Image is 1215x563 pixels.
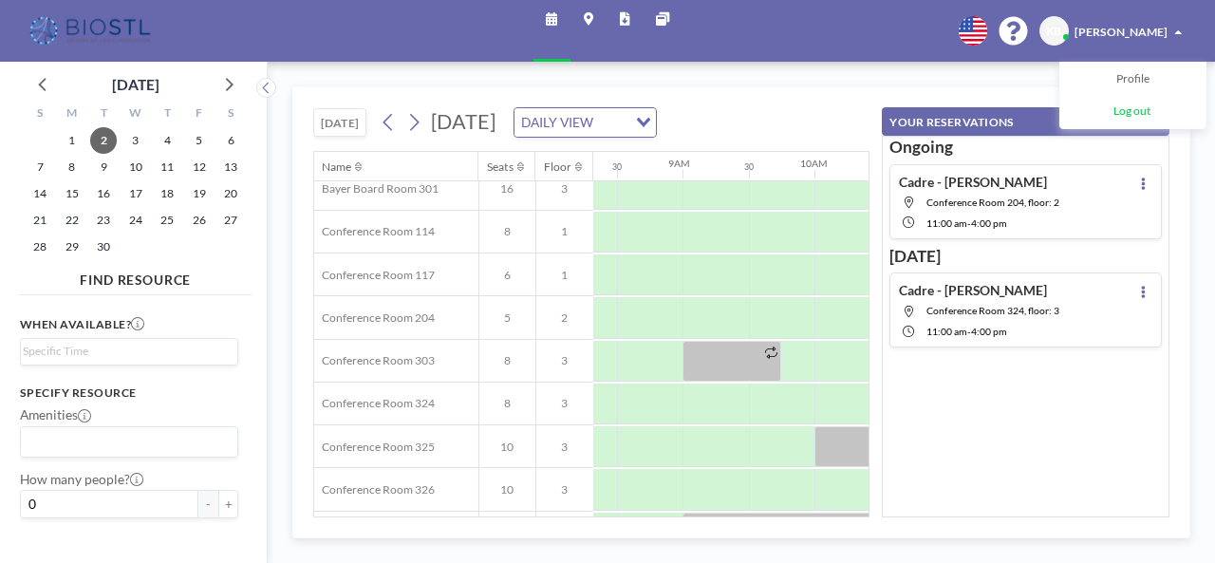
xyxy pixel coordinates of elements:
div: Name [322,160,351,174]
button: - [198,490,218,517]
span: Saturday, September 6, 2025 [217,127,244,154]
span: Conference Room 324 [314,396,436,410]
button: + [218,490,238,517]
div: W [120,103,151,127]
span: Conference Room 117 [314,268,436,282]
span: 16 [479,181,535,196]
input: Search for option [23,431,227,453]
div: T [152,103,183,127]
span: Conference Room 324, floor: 3 [926,305,1059,316]
div: T [88,103,120,127]
span: 3 [536,482,594,497]
span: Monday, September 1, 2025 [59,127,85,154]
span: Profile [1116,71,1150,87]
span: 3 [536,440,594,454]
span: Friday, September 12, 2025 [186,154,213,180]
span: [PERSON_NAME] [1075,25,1168,39]
span: Saturday, September 20, 2025 [217,180,244,207]
span: Saturday, September 27, 2025 [217,207,244,234]
label: How many people? [20,471,143,487]
a: Profile [1060,63,1206,96]
h3: Ongoing [889,137,1162,158]
div: S [215,103,246,127]
div: Search for option [21,339,237,365]
span: Friday, September 26, 2025 [186,207,213,234]
span: Sunday, September 14, 2025 [27,180,53,207]
span: 4:00 PM [971,327,1007,338]
span: Conference Room 114 [314,224,436,238]
input: Search for option [599,112,626,134]
span: Monday, September 8, 2025 [59,154,85,180]
span: Monday, September 29, 2025 [59,234,85,260]
div: Search for option [514,108,656,138]
span: - [967,327,971,338]
span: Saturday, September 13, 2025 [217,154,244,180]
span: Wednesday, September 10, 2025 [122,154,149,180]
span: Tuesday, September 16, 2025 [90,180,117,207]
span: Conference Room 303 [314,353,436,367]
span: 8 [479,353,535,367]
span: 10 [479,440,535,454]
span: 11:00 AM [926,217,967,229]
h4: FIND RESOURCE [20,265,252,288]
span: [DATE] [431,109,495,134]
img: organization-logo [27,14,158,47]
span: 1 [536,224,594,238]
span: Bayer Board Room 301 [314,181,439,196]
span: 4:00 PM [971,217,1007,229]
span: Conference Room 204 [314,310,436,325]
span: Log out [1113,103,1151,120]
span: Wednesday, September 24, 2025 [122,207,149,234]
span: 8 [479,224,535,238]
div: Floor [544,160,571,174]
span: 1 [536,268,594,282]
div: F [183,103,215,127]
a: Log out [1060,96,1206,129]
span: Wednesday, September 3, 2025 [122,127,149,154]
span: 11:00 AM [926,327,967,338]
span: 6 [479,268,535,282]
span: 3 [536,353,594,367]
span: Friday, September 5, 2025 [186,127,213,154]
div: 30 [744,162,754,173]
span: KB [1046,24,1061,38]
span: Thursday, September 4, 2025 [154,127,180,154]
div: M [56,103,87,127]
span: Sunday, September 7, 2025 [27,154,53,180]
button: YOUR RESERVATIONS [882,107,1169,137]
span: DAILY VIEW [518,112,597,134]
span: Thursday, September 18, 2025 [154,180,180,207]
span: Wednesday, September 17, 2025 [122,180,149,207]
span: 3 [536,181,594,196]
label: Amenities [20,406,91,422]
input: Search for option [23,343,227,361]
span: Tuesday, September 2, 2025 [90,127,117,154]
span: 5 [479,310,535,325]
span: 2 [536,310,594,325]
span: Tuesday, September 30, 2025 [90,234,117,260]
h3: Specify resource [20,385,238,400]
button: [DATE] [313,108,366,138]
div: S [25,103,56,127]
span: Tuesday, September 23, 2025 [90,207,117,234]
span: Thursday, September 11, 2025 [154,154,180,180]
span: Conference Room 325 [314,440,436,454]
div: 9AM [668,158,690,170]
span: Monday, September 22, 2025 [59,207,85,234]
span: Thursday, September 25, 2025 [154,207,180,234]
span: 8 [479,396,535,410]
span: Monday, September 15, 2025 [59,180,85,207]
span: Sunday, September 21, 2025 [27,207,53,234]
div: 10AM [800,158,828,170]
span: 10 [479,482,535,497]
span: - [967,217,971,229]
div: [DATE] [112,71,159,98]
div: Search for option [21,427,237,457]
h3: [DATE] [889,246,1162,267]
h4: Cadre - [PERSON_NAME] [899,174,1047,190]
span: 3 [536,396,594,410]
span: Tuesday, September 9, 2025 [90,154,117,180]
div: 30 [612,162,622,173]
div: Seats [487,160,514,174]
span: Conference Room 204, floor: 2 [926,197,1059,208]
